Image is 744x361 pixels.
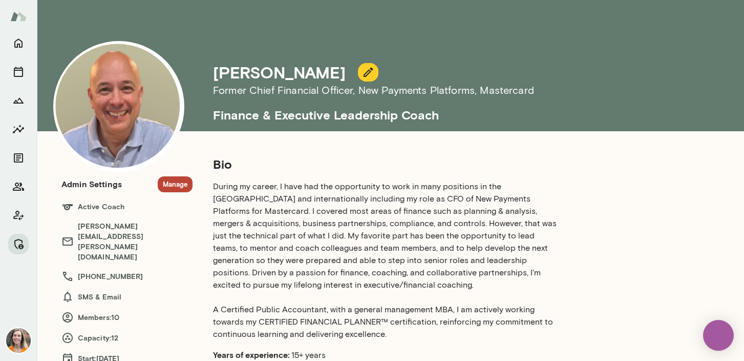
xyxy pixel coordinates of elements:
button: Manage [8,234,29,254]
h6: [PHONE_NUMBER] [61,270,193,283]
h6: Members: 10 [61,311,193,324]
button: Insights [8,119,29,139]
h6: Active Coach [61,200,193,213]
h4: [PERSON_NAME] [213,63,346,82]
h6: SMS & Email [61,291,193,303]
button: Client app [8,205,29,226]
h6: Admin Settings [61,178,122,190]
img: Carrie Kelly [6,328,31,353]
button: Manage [158,176,193,192]
img: Marc Friedman [53,41,184,172]
img: Mento [10,7,27,26]
b: Years of experience: [213,350,289,359]
h6: Former Chief Financial Officer, New Payments Platforms , Mastercard [213,82,655,98]
h6: Capacity: 12 [61,332,193,344]
h5: Bio [213,156,557,172]
h6: [PERSON_NAME][EMAIL_ADDRESS][PERSON_NAME][DOMAIN_NAME] [61,221,193,262]
button: Documents [8,148,29,168]
button: Members [8,176,29,197]
button: Sessions [8,62,29,82]
p: During my career, I have had the opportunity to work in many positions in the [GEOGRAPHIC_DATA] a... [213,180,557,340]
button: Home [8,33,29,53]
h5: Finance & Executive Leadership Coach [213,98,655,123]
button: Growth Plan [8,90,29,111]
